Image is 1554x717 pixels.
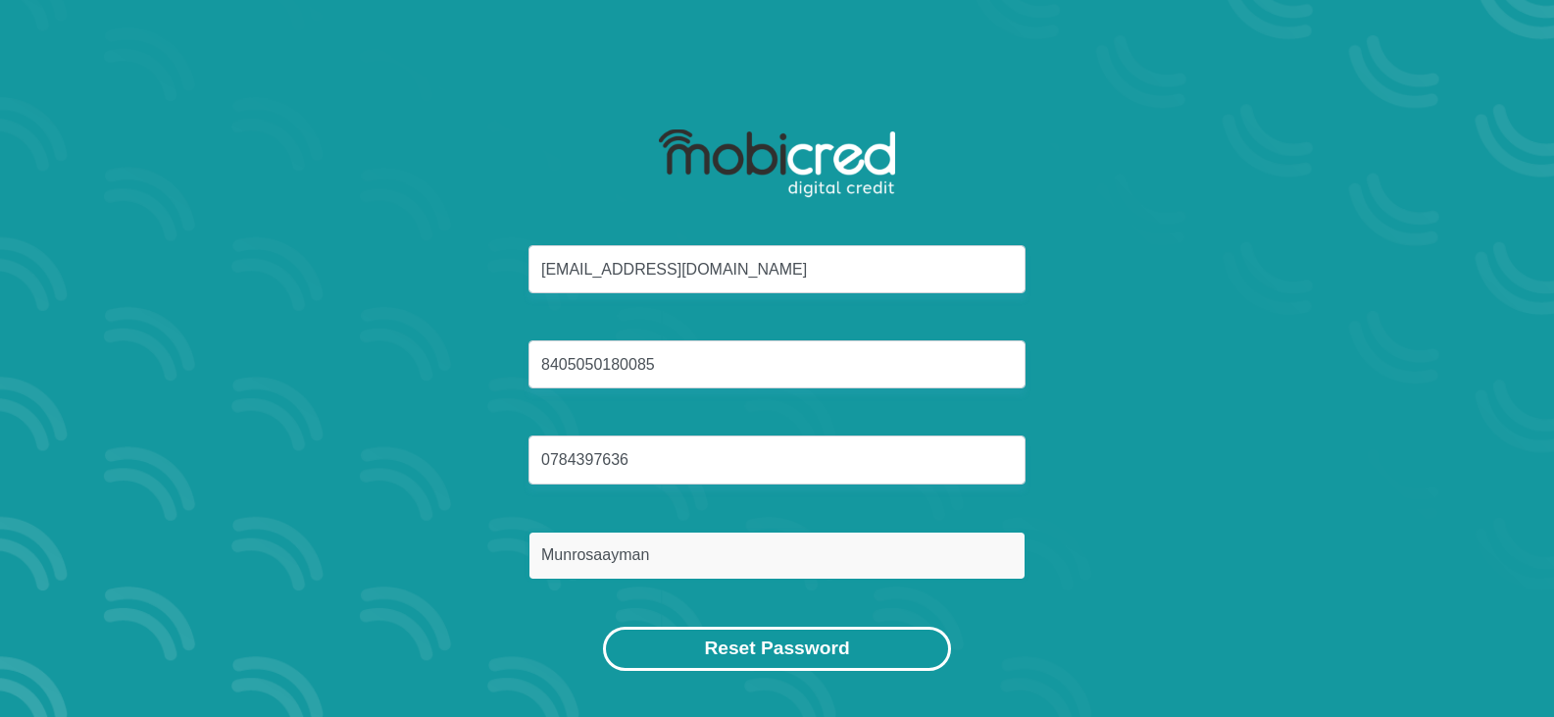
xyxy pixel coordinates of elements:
[528,435,1026,484] input: Cellphone Number
[603,627,950,671] button: Reset Password
[528,245,1026,293] input: Email
[528,340,1026,388] input: ID Number
[659,129,895,198] img: mobicred logo
[528,532,1026,580] input: Surname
